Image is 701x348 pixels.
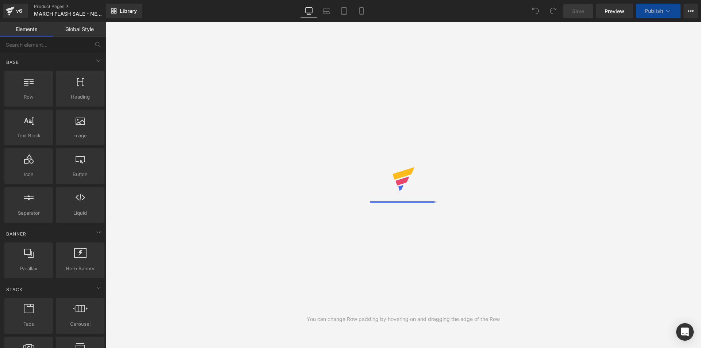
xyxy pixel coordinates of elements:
span: Stack [5,286,23,293]
a: Preview [596,4,633,18]
span: Separator [7,209,51,217]
span: Base [5,59,20,66]
a: Desktop [300,4,318,18]
button: More [683,4,698,18]
span: Save [572,7,584,15]
div: You can change Row padding by hovering on and dragging the edge of the Row [307,315,500,323]
span: Parallax [7,265,51,272]
button: Undo [528,4,543,18]
span: Hero Banner [58,265,102,272]
span: Image [58,132,102,139]
button: Redo [546,4,560,18]
span: Button [58,171,102,178]
div: v6 [15,6,24,16]
span: Carousel [58,320,102,328]
span: Banner [5,230,27,237]
a: Product Pages [34,4,118,9]
span: Publish [645,8,663,14]
span: Tabs [7,320,51,328]
a: Global Style [53,22,106,37]
span: Row [7,93,51,101]
span: Icon [7,171,51,178]
span: Heading [58,93,102,101]
span: Liquid [58,209,102,217]
button: Publish [636,4,681,18]
span: Library [120,8,137,14]
a: v6 [3,4,28,18]
span: Preview [605,7,624,15]
a: Mobile [353,4,370,18]
a: Tablet [335,4,353,18]
a: New Library [106,4,142,18]
span: MARCH FLASH SALE - NECK RIGHT PRO PLUS [34,11,104,17]
span: Text Block [7,132,51,139]
div: Open Intercom Messenger [676,323,694,341]
a: Laptop [318,4,335,18]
